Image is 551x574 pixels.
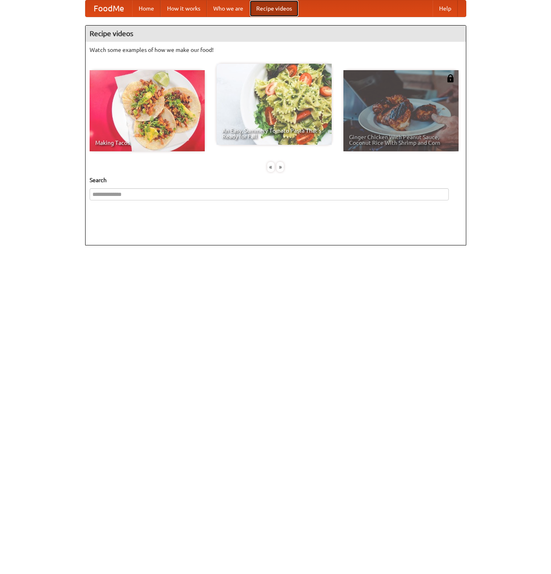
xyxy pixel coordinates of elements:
a: Home [132,0,161,17]
a: How it works [161,0,207,17]
h4: Recipe videos [86,26,466,42]
span: Making Tacos [95,140,199,146]
h5: Search [90,176,462,184]
p: Watch some examples of how we make our food! [90,46,462,54]
a: FoodMe [86,0,132,17]
a: Recipe videos [250,0,298,17]
div: « [267,162,274,172]
a: Making Tacos [90,70,205,151]
a: An Easy, Summery Tomato Pasta That's Ready for Fall [217,64,332,145]
img: 483408.png [446,74,455,82]
a: Who we are [207,0,250,17]
a: Help [433,0,458,17]
div: » [277,162,284,172]
span: An Easy, Summery Tomato Pasta That's Ready for Fall [222,128,326,139]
